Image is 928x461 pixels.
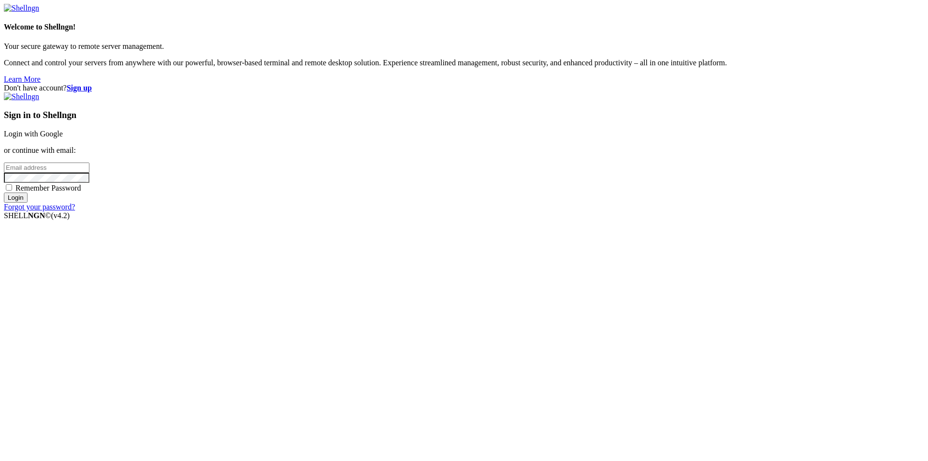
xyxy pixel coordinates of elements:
[4,211,70,220] span: SHELL ©
[4,42,924,51] p: Your secure gateway to remote server management.
[4,130,63,138] a: Login with Google
[28,211,45,220] b: NGN
[6,184,12,191] input: Remember Password
[4,84,924,92] div: Don't have account?
[4,23,924,31] h4: Welcome to Shellngn!
[4,110,924,120] h3: Sign in to Shellngn
[51,211,70,220] span: 4.2.0
[4,75,41,83] a: Learn More
[4,203,75,211] a: Forgot your password?
[4,4,39,13] img: Shellngn
[4,163,89,173] input: Email address
[67,84,92,92] a: Sign up
[15,184,81,192] span: Remember Password
[4,146,924,155] p: or continue with email:
[4,92,39,101] img: Shellngn
[4,193,28,203] input: Login
[4,59,924,67] p: Connect and control your servers from anywhere with our powerful, browser-based terminal and remo...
